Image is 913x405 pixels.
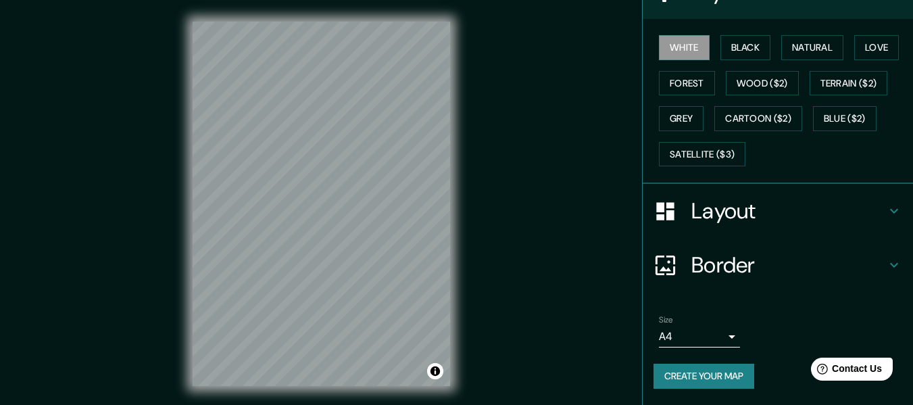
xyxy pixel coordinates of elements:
[726,71,799,96] button: Wood ($2)
[793,352,898,390] iframe: Help widget launcher
[714,106,802,131] button: Cartoon ($2)
[659,142,745,167] button: Satellite ($3)
[653,364,754,389] button: Create your map
[813,106,877,131] button: Blue ($2)
[720,35,771,60] button: Black
[643,238,913,292] div: Border
[810,71,888,96] button: Terrain ($2)
[691,197,886,224] h4: Layout
[659,106,704,131] button: Grey
[854,35,899,60] button: Love
[427,363,443,379] button: Toggle attribution
[659,35,710,60] button: White
[659,71,715,96] button: Forest
[659,326,740,348] div: A4
[659,314,673,326] label: Size
[643,184,913,238] div: Layout
[691,252,886,279] h4: Border
[193,22,450,386] canvas: Map
[781,35,843,60] button: Natural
